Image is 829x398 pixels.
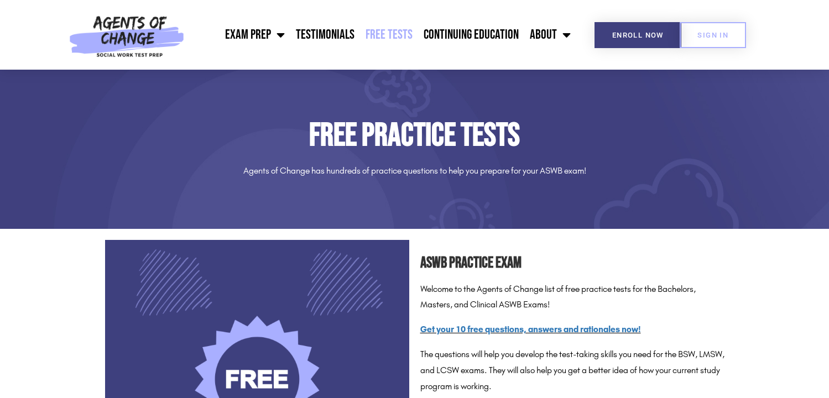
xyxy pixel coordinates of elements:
h2: ASWB Practice Exam [420,251,724,276]
p: Agents of Change has hundreds of practice questions to help you prepare for your ASWB exam! [105,163,724,179]
p: The questions will help you develop the test-taking skills you need for the BSW, LMSW, and LCSW e... [420,347,724,394]
h1: Free Practice Tests [105,119,724,152]
p: Welcome to the Agents of Change list of free practice tests for the Bachelors, Masters, and Clini... [420,281,724,313]
a: Continuing Education [418,21,524,49]
a: SIGN IN [680,22,746,48]
a: Exam Prep [220,21,290,49]
span: Enroll Now [612,32,664,39]
a: About [524,21,576,49]
a: Get your 10 free questions, answers and rationales now! [420,324,641,334]
a: Free Tests [360,21,418,49]
a: Testimonials [290,21,360,49]
a: Enroll Now [595,22,681,48]
span: SIGN IN [697,32,728,39]
nav: Menu [190,21,576,49]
